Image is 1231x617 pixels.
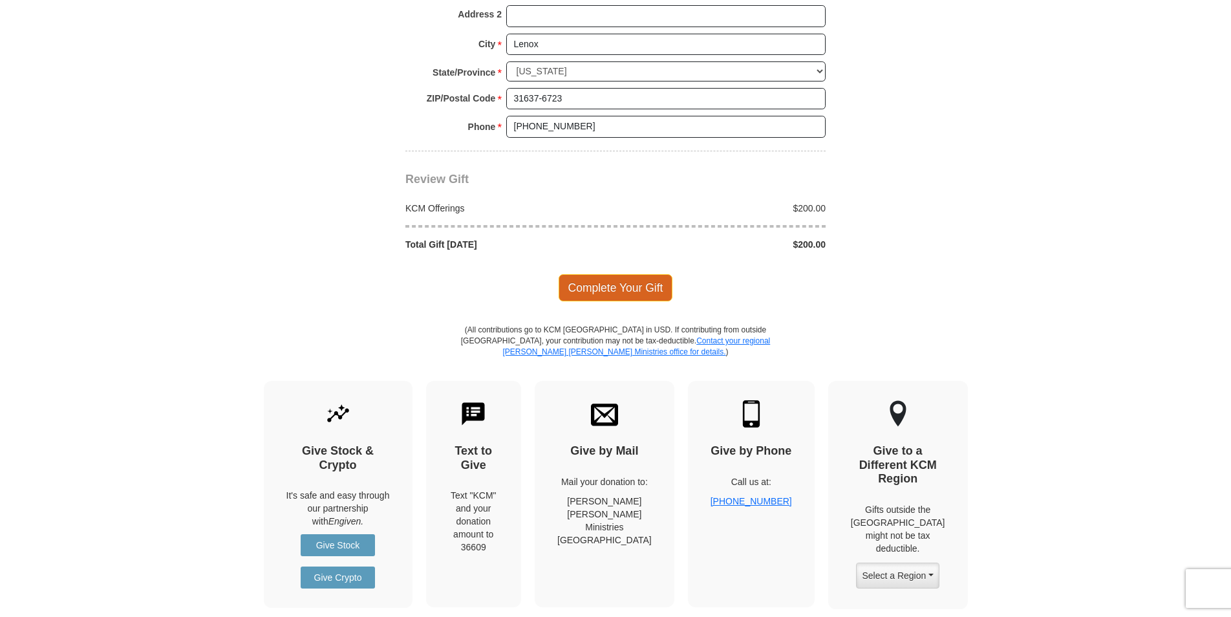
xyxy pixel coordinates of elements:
div: KCM Offerings [399,202,616,215]
span: Review Gift [405,173,469,186]
h4: Text to Give [449,444,499,472]
img: text-to-give.svg [460,400,487,428]
p: Call us at: [711,475,792,488]
h4: Give by Phone [711,444,792,459]
a: [PHONE_NUMBER] [711,496,792,506]
strong: City [478,35,495,53]
img: envelope.svg [591,400,618,428]
div: $200.00 [615,202,833,215]
img: other-region [889,400,907,428]
p: Gifts outside the [GEOGRAPHIC_DATA] might not be tax deductible. [851,503,945,555]
img: give-by-stock.svg [325,400,352,428]
i: Engiven. [328,516,363,526]
div: $200.00 [615,238,833,251]
a: Give Stock [301,534,375,556]
p: (All contributions go to KCM [GEOGRAPHIC_DATA] in USD. If contributing from outside [GEOGRAPHIC_D... [460,325,771,381]
h4: Give to a Different KCM Region [851,444,945,486]
a: Give Crypto [301,567,375,589]
p: It's safe and easy through our partnership with [286,489,390,528]
span: Complete Your Gift [559,274,673,301]
div: Total Gift [DATE] [399,238,616,251]
p: Mail your donation to: [557,475,652,488]
h4: Give Stock & Crypto [286,444,390,472]
h4: Give by Mail [557,444,652,459]
img: mobile.svg [738,400,765,428]
strong: ZIP/Postal Code [427,89,496,107]
p: [PERSON_NAME] [PERSON_NAME] Ministries [GEOGRAPHIC_DATA] [557,495,652,547]
strong: Phone [468,118,496,136]
strong: State/Province [433,63,495,81]
strong: Address 2 [458,5,502,23]
button: Select a Region [856,563,939,589]
div: Text "KCM" and your donation amount to 36609 [449,489,499,554]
